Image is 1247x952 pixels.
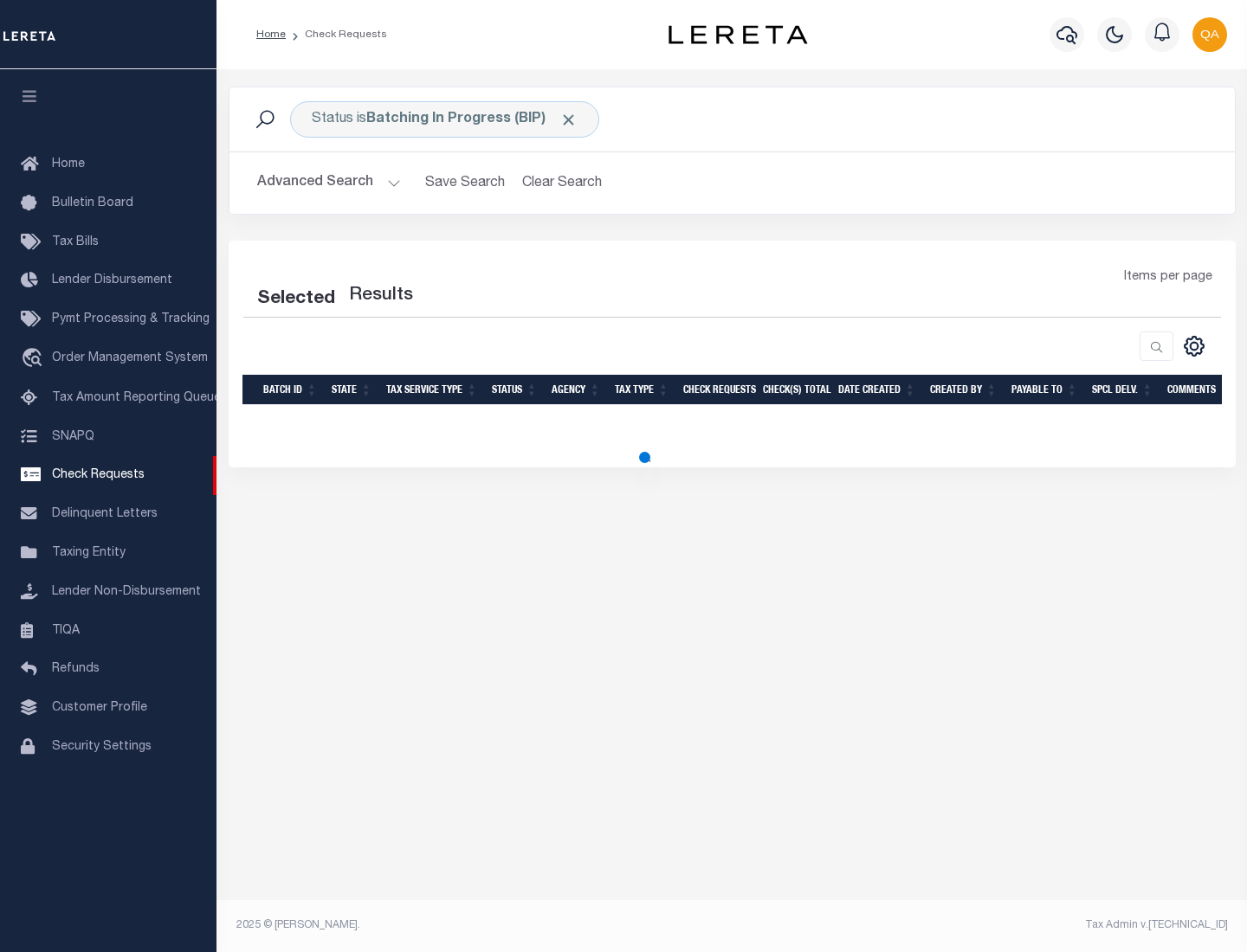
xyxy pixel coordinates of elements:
[745,917,1228,933] div: Tax Admin v.[TECHNICAL_ID]
[52,741,152,753] span: Security Settings
[290,101,599,138] div: Click to Edit
[52,158,85,170] span: Home
[415,166,515,200] button: Save Search
[325,375,379,405] th: State
[256,29,286,40] a: Home
[1192,17,1227,52] img: svg+xml;base64,PHN2ZyB4bWxucz0iaHR0cDovL3d3dy53My5vcmcvMjAwMC9zdmciIHBvaW50ZXItZXZlbnRzPSJub25lIi...
[559,111,578,129] span: Click to Remove
[52,197,133,209] span: Bulletin Board
[223,917,733,933] div: 2025 © [PERSON_NAME].
[1085,375,1160,405] th: Spcl Delv.
[52,702,147,714] span: Customer Profile
[349,282,413,310] label: Results
[1124,268,1212,287] span: Items per page
[52,586,201,598] span: Lender Non-Disbursement
[831,375,923,405] th: Date Created
[257,166,401,200] button: Advanced Search
[52,430,94,442] span: SNAPQ
[379,375,485,405] th: Tax Service Type
[1160,375,1238,405] th: Comments
[257,286,335,313] div: Selected
[669,25,807,44] img: logo-dark.svg
[52,663,100,675] span: Refunds
[52,236,99,248] span: Tax Bills
[485,375,545,405] th: Status
[21,348,48,370] i: travel_explore
[515,166,610,200] button: Clear Search
[756,375,831,405] th: Check(s) Total
[52,547,126,559] span: Taxing Entity
[52,469,145,481] span: Check Requests
[545,375,608,405] th: Agency
[52,624,80,636] span: TIQA
[52,392,221,404] span: Tax Amount Reporting Queue
[608,375,676,405] th: Tax Type
[52,508,158,520] span: Delinquent Letters
[52,313,210,325] span: Pymt Processing & Tracking
[676,375,756,405] th: Check Requests
[256,375,325,405] th: Batch Id
[1005,375,1085,405] th: Payable To
[366,113,578,126] b: Batching In Progress (BIP)
[923,375,1005,405] th: Created By
[52,352,208,364] span: Order Management System
[52,274,172,286] span: Lender Disbursement
[286,27,387,42] li: Check Requests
